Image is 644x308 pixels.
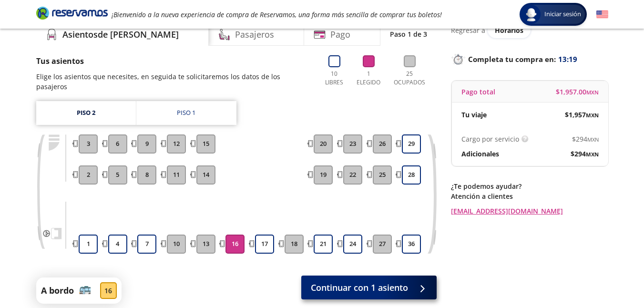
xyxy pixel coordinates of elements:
[177,108,195,118] div: Piso 1
[461,87,495,97] p: Pago total
[196,134,215,154] button: 15
[343,134,362,154] button: 23
[586,112,599,119] small: MXN
[572,134,599,144] span: $ 294
[79,235,98,254] button: 1
[167,235,186,254] button: 10
[79,134,98,154] button: 3
[41,284,74,297] p: A bordo
[541,10,585,19] span: Iniciar sesión
[108,235,127,254] button: 4
[556,87,599,97] span: $ 1,957.00
[495,26,523,35] span: Horarios
[167,134,186,154] button: 12
[196,165,215,185] button: 14
[373,165,392,185] button: 25
[451,52,608,66] p: Completa tu compra en :
[373,235,392,254] button: 27
[390,70,429,87] p: 25 Ocupados
[402,134,421,154] button: 29
[255,235,274,254] button: 17
[314,235,333,254] button: 21
[79,165,98,185] button: 2
[461,110,487,120] p: Tu viaje
[571,149,599,159] span: $ 294
[586,89,599,96] small: MXN
[354,70,383,87] p: 1 Elegido
[451,181,608,191] p: ¿Te podemos ayudar?
[343,165,362,185] button: 22
[137,134,156,154] button: 9
[373,134,392,154] button: 26
[461,149,499,159] p: Adicionales
[225,235,245,254] button: 16
[330,28,350,41] h4: Pago
[586,151,599,158] small: MXN
[461,134,519,144] p: Cargo por servicio
[301,276,437,299] button: Continuar con 1 asiento
[137,235,156,254] button: 7
[390,29,427,39] p: Paso 1 de 3
[314,134,333,154] button: 20
[587,136,599,143] small: MXN
[100,282,117,299] div: 16
[311,281,408,294] span: Continuar con 1 asiento
[343,235,362,254] button: 24
[36,55,312,67] p: Tus asientos
[402,165,421,185] button: 28
[36,6,108,23] a: Brand Logo
[596,9,608,21] button: English
[62,28,179,41] h4: Asientos de [PERSON_NAME]
[451,22,608,38] div: Regresar a ver horarios
[136,101,236,125] a: Piso 1
[36,101,136,125] a: Piso 2
[235,28,274,41] h4: Pasajeros
[402,235,421,254] button: 36
[451,25,485,35] p: Regresar a
[167,165,186,185] button: 11
[451,191,608,201] p: Atención a clientes
[108,165,127,185] button: 5
[285,235,304,254] button: 18
[565,110,599,120] span: $ 1,957
[558,54,577,65] span: 13:19
[137,165,156,185] button: 8
[196,235,215,254] button: 13
[321,70,348,87] p: 10 Libres
[314,165,333,185] button: 19
[112,10,442,19] em: ¡Bienvenido a la nueva experiencia de compra de Reservamos, una forma más sencilla de comprar tus...
[108,134,127,154] button: 6
[36,6,108,20] i: Brand Logo
[451,206,608,216] a: [EMAIL_ADDRESS][DOMAIN_NAME]
[36,72,312,92] p: Elige los asientos que necesites, en seguida te solicitaremos los datos de los pasajeros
